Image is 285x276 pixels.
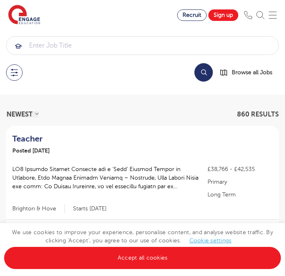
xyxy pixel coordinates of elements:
a: Sign up [208,9,238,21]
div: Submit [6,36,279,55]
input: Submit [7,36,278,55]
p: £38,766 - £42,535 [207,165,273,173]
button: Search [194,63,213,82]
p: Long Term [207,190,273,199]
img: Phone [244,11,252,19]
img: Search [256,11,264,19]
img: Engage Education [8,5,40,25]
img: Mobile Menu [269,11,277,19]
a: Teacher [12,134,195,144]
p: LO8 Ipsumdo Sitamet Consecte adi e ‘Sedd’ Eiusmod Tempor in Utlabore, Etdo Magnaa Enimadm Veniamq... [12,165,199,191]
span: 860 RESULTS [237,111,279,118]
span: Browse all Jobs [232,68,272,77]
span: Recruit [182,12,201,18]
span: We use cookies to improve your experience, personalise content, and analyse website traffic. By c... [4,229,281,261]
a: Browse all Jobs [219,68,279,77]
a: Accept all cookies [4,247,281,269]
a: Recruit [177,9,207,21]
p: Primary [207,178,273,186]
a: Cookie settings [189,237,232,244]
span: Posted [DATE] [12,147,50,154]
